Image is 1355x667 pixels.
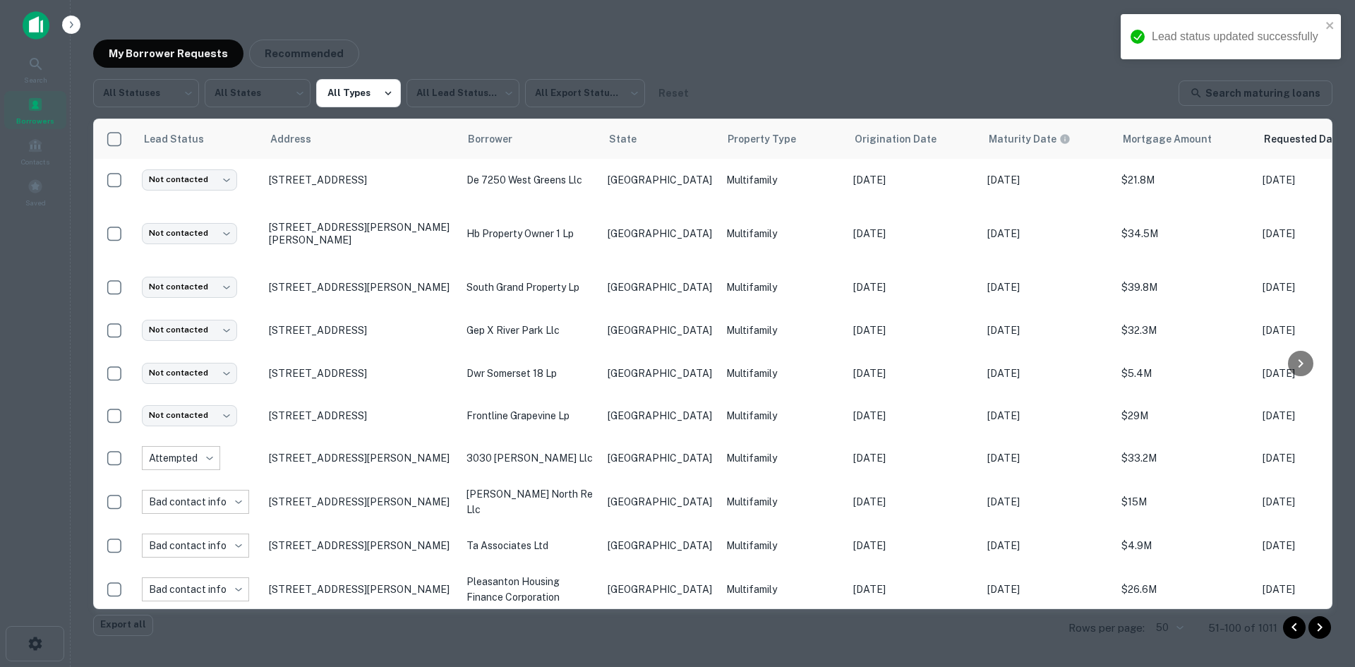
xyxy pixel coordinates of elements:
[1121,172,1248,188] p: $21.8M
[726,408,839,423] p: Multifamily
[1121,226,1248,241] p: $34.5M
[726,582,839,597] p: Multifamily
[1123,131,1230,148] span: Mortgage Amount
[726,450,839,466] p: Multifamily
[726,172,839,188] p: Multifamily
[608,582,712,597] p: [GEOGRAPHIC_DATA]
[466,172,594,188] p: de 7250 west greens llc
[608,172,712,188] p: [GEOGRAPHIC_DATA]
[143,131,222,148] span: Lead Status
[466,323,594,338] p: gep x river park llc
[24,74,47,85] span: Search
[466,450,594,466] p: 3030 [PERSON_NAME] llc
[608,226,712,241] p: [GEOGRAPHIC_DATA]
[987,582,1107,597] p: [DATE]
[608,323,712,338] p: [GEOGRAPHIC_DATA]
[142,446,250,470] div: Attempted
[142,490,279,514] div: Bad contact info
[987,226,1107,241] p: [DATE]
[1121,280,1248,295] p: $39.8M
[1121,323,1248,338] p: $32.3M
[1121,450,1248,466] p: $33.2M
[989,131,1056,147] h6: Maturity Date
[853,280,973,295] p: [DATE]
[1150,618,1186,638] div: 50
[142,363,237,383] div: Not contacted
[608,408,712,423] p: [GEOGRAPHIC_DATA]
[249,40,359,68] button: Recommended
[989,131,1071,147] div: Maturity dates displayed may be estimated. Please contact the lender for the most accurate maturi...
[466,366,594,381] p: dwr somerset 18 lp
[853,366,973,381] p: [DATE]
[987,538,1107,553] p: [DATE]
[1325,20,1335,33] button: close
[93,615,153,636] button: Export all
[93,75,199,112] div: All Statuses
[726,494,839,510] p: Multifamily
[142,534,279,558] div: Bad contact info
[1179,80,1332,106] a: Search maturing loans
[21,156,49,167] span: Contacts
[608,538,712,553] p: [GEOGRAPHIC_DATA]
[316,79,401,107] button: All Types
[25,197,46,208] span: Saved
[726,280,839,295] p: Multifamily
[987,366,1107,381] p: [DATE]
[142,169,237,190] div: Not contacted
[269,583,452,596] p: [STREET_ADDRESS][PERSON_NAME]
[853,408,973,423] p: [DATE]
[1308,616,1331,639] button: Go to next page
[989,131,1089,147] span: Maturity dates displayed may be estimated. Please contact the lender for the most accurate maturi...
[651,79,696,107] button: Reset
[987,494,1107,510] p: [DATE]
[466,280,594,295] p: south grand property lp
[466,574,594,605] p: pleasanton housing finance corporation
[269,221,452,246] p: [STREET_ADDRESS][PERSON_NAME][PERSON_NAME]
[1121,366,1248,381] p: $5.4M
[468,131,531,148] span: Borrower
[853,226,973,241] p: [DATE]
[1208,620,1277,637] p: 51–100 of 1011
[1152,28,1321,45] div: Lead status updated successfully
[987,450,1107,466] p: [DATE]
[16,115,54,126] span: Borrowers
[269,495,452,508] p: [STREET_ADDRESS][PERSON_NAME]
[406,75,519,112] div: All Lead Statuses
[855,131,955,148] span: Origination Date
[608,280,712,295] p: [GEOGRAPHIC_DATA]
[1121,494,1248,510] p: $15M
[853,582,973,597] p: [DATE]
[23,11,49,40] img: capitalize-icon.png
[269,281,452,294] p: [STREET_ADDRESS][PERSON_NAME]
[987,323,1107,338] p: [DATE]
[1283,616,1306,639] button: Go to previous page
[608,366,712,381] p: [GEOGRAPHIC_DATA]
[987,408,1107,423] p: [DATE]
[466,408,594,423] p: frontline grapevine lp
[853,323,973,338] p: [DATE]
[142,320,237,340] div: Not contacted
[608,450,712,466] p: [GEOGRAPHIC_DATA]
[853,172,973,188] p: [DATE]
[269,324,452,337] p: [STREET_ADDRESS]
[987,172,1107,188] p: [DATE]
[1121,538,1248,553] p: $4.9M
[269,452,452,464] p: [STREET_ADDRESS][PERSON_NAME]
[987,280,1107,295] p: [DATE]
[269,409,452,422] p: [STREET_ADDRESS]
[1068,620,1145,637] p: Rows per page:
[609,131,655,148] span: State
[142,577,279,601] div: Bad contact info
[1284,554,1355,622] iframe: Chat Widget
[466,486,594,517] p: [PERSON_NAME] north re llc
[466,226,594,241] p: hb property owner 1 lp
[269,539,452,552] p: [STREET_ADDRESS][PERSON_NAME]
[1121,582,1248,597] p: $26.6M
[270,131,330,148] span: Address
[608,494,712,510] p: [GEOGRAPHIC_DATA]
[726,226,839,241] p: Multifamily
[142,405,237,426] div: Not contacted
[726,538,839,553] p: Multifamily
[525,75,645,112] div: All Export Statuses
